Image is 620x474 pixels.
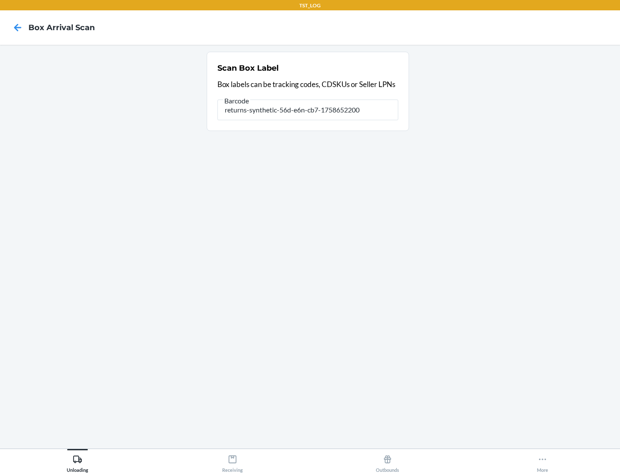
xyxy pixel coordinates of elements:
p: Box labels can be tracking codes, CDSKUs or Seller LPNs [217,79,398,90]
button: Receiving [155,449,310,473]
div: Unloading [67,451,88,473]
div: Outbounds [376,451,399,473]
div: More [537,451,548,473]
div: Receiving [222,451,243,473]
h2: Scan Box Label [217,62,279,74]
button: Outbounds [310,449,465,473]
span: Barcode [223,97,250,105]
p: TST_LOG [299,2,321,9]
input: Barcode [217,100,398,120]
h4: Box Arrival Scan [28,22,95,33]
button: More [465,449,620,473]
